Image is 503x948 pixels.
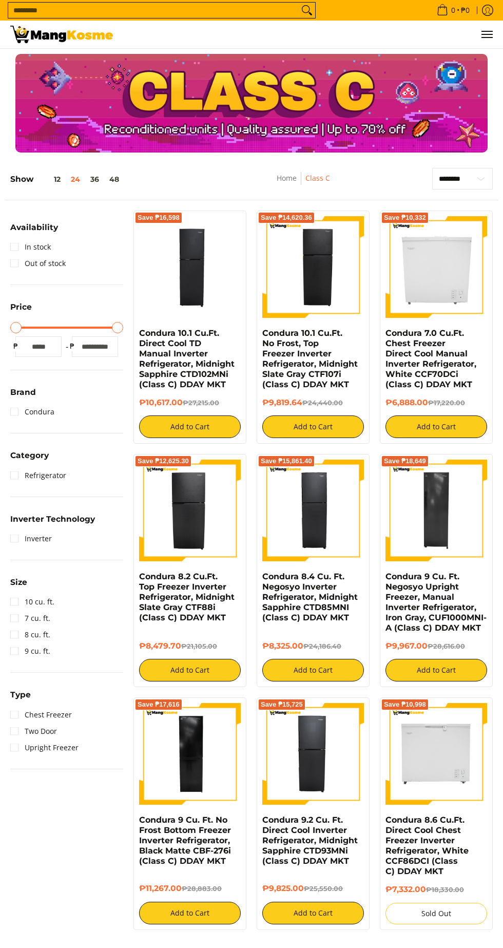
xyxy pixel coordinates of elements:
[10,388,36,396] span: Brand
[459,7,471,14] span: ₱0
[10,467,66,484] a: Refrigerator
[139,641,241,651] h6: ₱8,479.70
[10,515,95,530] summary: Open
[385,216,487,318] img: Condura 7.0 Cu.Ft. Chest Freezer Direct Cool Manual Inverter Refrigerator, White CCF70DCi (Class ...
[385,397,487,408] h6: ₱6,888.00
[139,902,241,924] button: Add to Cart
[10,578,27,594] summary: Open
[139,815,231,866] a: Condura 9 Cu. Ft. No Frost Bottom Freezer Inverter Refrigerator, Black Matte CBF-276i (Class C) D...
[104,175,124,183] button: 48
[10,303,32,318] summary: Open
[262,460,364,561] img: Condura 8.4 Cu. Ft. Negosyo Inverter Refrigerator, Midnight Sapphire CTD85MNI (Class C) DDAY MKT
[384,215,426,221] span: Save ₱10,332
[231,172,375,195] nav: Breadcrumbs
[10,594,54,610] a: 10 cu. ft.
[10,388,36,404] summary: Open
[385,572,487,633] a: Condura 9 Cu. Ft. Negosyo Upright Freezer, Manual Inverter Refrigerator, Iron Gray, CUF1000MNI-A ...
[10,341,21,351] span: ₱
[262,572,358,622] a: Condura 8.4 Cu. Ft. Negosyo Inverter Refrigerator, Midnight Sapphire CTD85MNI (Class C) DDAY MKT
[262,216,364,318] img: Condura 10.1 Cu.Ft. No Frost, Top Freezer Inverter Refrigerator, Midnight Slate Gray CTF107i (Cla...
[10,643,50,659] a: 9 cu. ft.
[385,884,487,895] h6: ₱7,332.00
[262,415,364,438] button: Add to Cart
[10,723,57,740] a: Two Door
[10,451,49,467] summary: Open
[139,659,241,681] button: Add to Cart
[262,328,358,389] a: Condura 10.1 Cu.Ft. No Frost, Top Freezer Inverter Refrigerator, Midnight Slate Gray CTF107i (Cla...
[139,703,241,805] img: Condura 9 Cu. Ft. No Frost Bottom Freezer Inverter Refrigerator, Black Matte CBF-276i (Class C) D...
[480,21,493,48] button: Menu
[183,399,219,407] del: ₱27,215.00
[10,610,50,627] a: 7 cu. ft.
[10,223,58,239] summary: Open
[303,642,341,650] del: ₱24,186.40
[10,691,31,706] summary: Open
[261,215,312,221] span: Save ₱14,620.36
[10,627,50,643] a: 8 cu. ft.
[138,458,189,464] span: Save ₱12,625.30
[261,458,312,464] span: Save ₱15,861.40
[299,3,315,18] button: Search
[385,903,487,924] button: Sold Out
[385,815,469,876] a: Condura 8.6 Cu.Ft. Direct Cool Chest Freezer Inverter Refrigerator, White CCF86DCI (Class C) DDAY...
[385,460,487,561] img: Condura 9 Cu. Ft. Negosyo Upright Freezer, Manual Inverter Refrigerator, Iron Gray, CUF1000MNI-A ...
[139,397,241,408] h6: ₱10,617.00
[10,26,113,43] img: Class C Home &amp; Business Appliances: Up to 70% Off l Mang Kosme
[385,415,487,438] button: Add to Cart
[262,703,364,805] img: Condura 9.2 Cu. Ft. Direct Cool Inverter Refrigerator, Midnight Sapphire CTD93MNi (Class C) DDAY MKT
[139,572,235,622] a: Condura 8.2 Cu.Ft. Top Freezer Inverter Refrigerator, Midnight Slate Gray CTF88i (Class C) DDAY MKT
[385,641,487,651] h6: ₱9,967.00
[10,303,32,311] span: Price
[10,691,31,698] span: Type
[385,659,487,681] button: Add to Cart
[450,7,457,14] span: 0
[123,21,493,48] nav: Main Menu
[10,451,49,459] span: Category
[10,174,124,184] h5: Show
[181,642,217,650] del: ₱21,105.00
[10,707,72,723] a: Chest Freezer
[261,701,303,708] span: Save ₱15,725
[10,404,54,420] a: Condura
[138,701,180,708] span: Save ₱17,616
[139,460,241,561] img: Condura 8.2 Cu.Ft. Top Freezer Inverter Refrigerator, Midnight Slate Gray CTF88i (Class C) DDAY MKT
[138,215,180,221] span: Save ₱16,598
[262,815,358,866] a: Condura 9.2 Cu. Ft. Direct Cool Inverter Refrigerator, Midnight Sapphire CTD93MNi (Class C) DDAY MKT
[384,701,426,708] span: Save ₱10,998
[428,399,465,407] del: ₱17,220.00
[385,328,476,389] a: Condura 7.0 Cu.Ft. Chest Freezer Direct Cool Manual Inverter Refrigerator, White CCF70DCi (Class ...
[33,175,66,183] button: 12
[10,223,58,231] span: Availability
[384,458,426,464] span: Save ₱18,649
[10,239,51,255] a: In stock
[139,216,241,318] img: Condura 10.1 Cu.Ft. Direct Cool TD Manual Inverter Refrigerator, Midnight Sapphire CTD102MNi (Cla...
[10,578,27,586] span: Size
[262,883,364,894] h6: ₱9,825.00
[66,175,85,183] button: 24
[434,5,473,16] span: •
[262,397,364,408] h6: ₱9,819.64
[302,399,343,407] del: ₱24,440.00
[139,415,241,438] button: Add to Cart
[277,173,297,183] a: Home
[139,328,235,389] a: Condura 10.1 Cu.Ft. Direct Cool TD Manual Inverter Refrigerator, Midnight Sapphire CTD102MNi (Cla...
[428,642,465,650] del: ₱28,616.00
[139,883,241,894] h6: ₱11,267.00
[305,173,330,183] a: Class C
[262,659,364,681] button: Add to Cart
[385,703,487,805] img: Condura 8.6 Cu.Ft. Direct Cool Chest Freezer Inverter Refrigerator, White CCF86DCI (Class C) DDAY...
[123,21,493,48] ul: Customer Navigation
[10,255,66,272] a: Out of stock
[426,886,464,894] del: ₱18,330.00
[262,902,364,924] button: Add to Cart
[10,515,95,523] span: Inverter Technology
[10,740,79,756] a: Upright Freezer
[10,530,52,547] a: Inverter
[85,175,104,183] button: 36
[67,341,77,351] span: ₱
[182,885,222,893] del: ₱28,883.00
[304,885,343,893] del: ₱25,550.00
[262,641,364,651] h6: ₱8,325.00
